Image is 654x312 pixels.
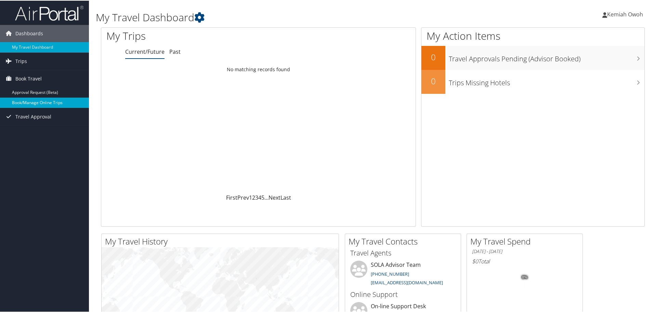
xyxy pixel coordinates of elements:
[15,24,43,41] span: Dashboards
[269,193,280,201] a: Next
[350,289,456,299] h3: Online Support
[347,260,459,288] li: SOLA Advisor Team
[15,108,51,125] span: Travel Approval
[522,275,527,279] tspan: 0%
[472,257,577,264] h6: Total
[264,193,269,201] span: …
[350,248,456,257] h3: Travel Agents
[371,270,409,276] a: [PHONE_NUMBER]
[101,63,416,75] td: No matching records found
[472,257,478,264] span: $0
[261,193,264,201] a: 5
[96,10,465,24] h1: My Travel Dashboard
[15,52,27,69] span: Trips
[449,74,644,87] h3: Trips Missing Hotels
[470,235,583,247] h2: My Travel Spend
[602,3,650,24] a: Kemiah Owoh
[421,51,445,62] h2: 0
[472,248,577,254] h6: [DATE] - [DATE]
[249,193,252,201] a: 1
[280,193,291,201] a: Last
[226,193,237,201] a: First
[255,193,258,201] a: 3
[105,235,339,247] h2: My Travel History
[15,4,83,21] img: airportal-logo.png
[252,193,255,201] a: 2
[15,70,42,87] span: Book Travel
[169,47,181,55] a: Past
[371,279,443,285] a: [EMAIL_ADDRESS][DOMAIN_NAME]
[607,10,643,17] span: Kemiah Owoh
[237,193,249,201] a: Prev
[106,28,279,42] h1: My Trips
[258,193,261,201] a: 4
[449,50,644,63] h3: Travel Approvals Pending (Advisor Booked)
[421,28,644,42] h1: My Action Items
[421,75,445,86] h2: 0
[349,235,461,247] h2: My Travel Contacts
[421,69,644,93] a: 0Trips Missing Hotels
[125,47,165,55] a: Current/Future
[421,45,644,69] a: 0Travel Approvals Pending (Advisor Booked)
